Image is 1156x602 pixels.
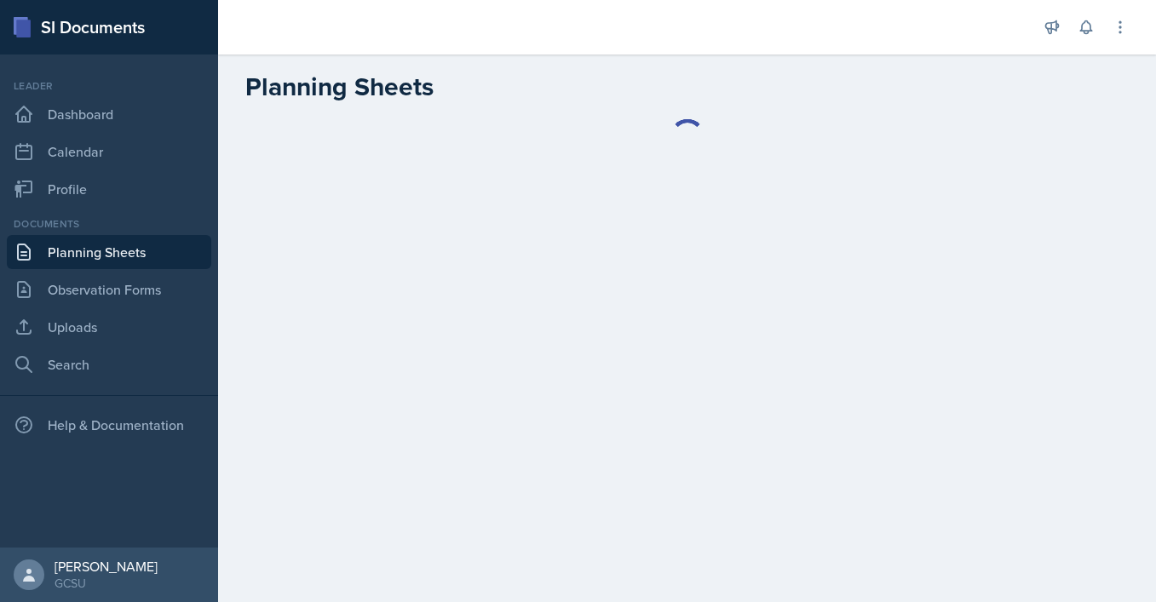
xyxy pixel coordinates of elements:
[7,135,211,169] a: Calendar
[7,347,211,381] a: Search
[7,172,211,206] a: Profile
[55,558,158,575] div: [PERSON_NAME]
[7,78,211,94] div: Leader
[245,72,434,102] h2: Planning Sheets
[7,408,211,442] div: Help & Documentation
[55,575,158,592] div: GCSU
[7,235,211,269] a: Planning Sheets
[7,216,211,232] div: Documents
[7,272,211,307] a: Observation Forms
[7,310,211,344] a: Uploads
[7,97,211,131] a: Dashboard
